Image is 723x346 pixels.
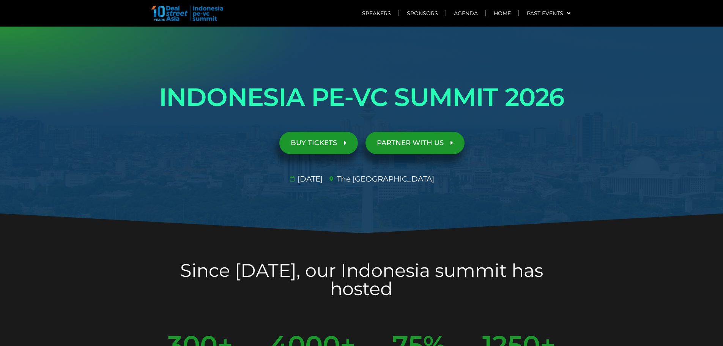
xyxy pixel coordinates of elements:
[335,173,434,185] span: The [GEOGRAPHIC_DATA]​
[296,173,323,185] span: [DATE]​
[486,5,518,22] a: Home
[365,132,465,154] a: PARTNER WITH US
[519,5,578,22] a: Past Events
[279,132,358,154] a: BUY TICKETS
[377,139,444,147] span: PARTNER WITH US
[291,139,337,147] span: BUY TICKETS
[399,5,446,22] a: Sponsors
[446,5,485,22] a: Agenda
[354,5,399,22] a: Speakers
[149,76,574,118] h1: INDONESIA PE-VC SUMMIT 2026
[149,261,574,298] h2: Since [DATE], our Indonesia summit has hosted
